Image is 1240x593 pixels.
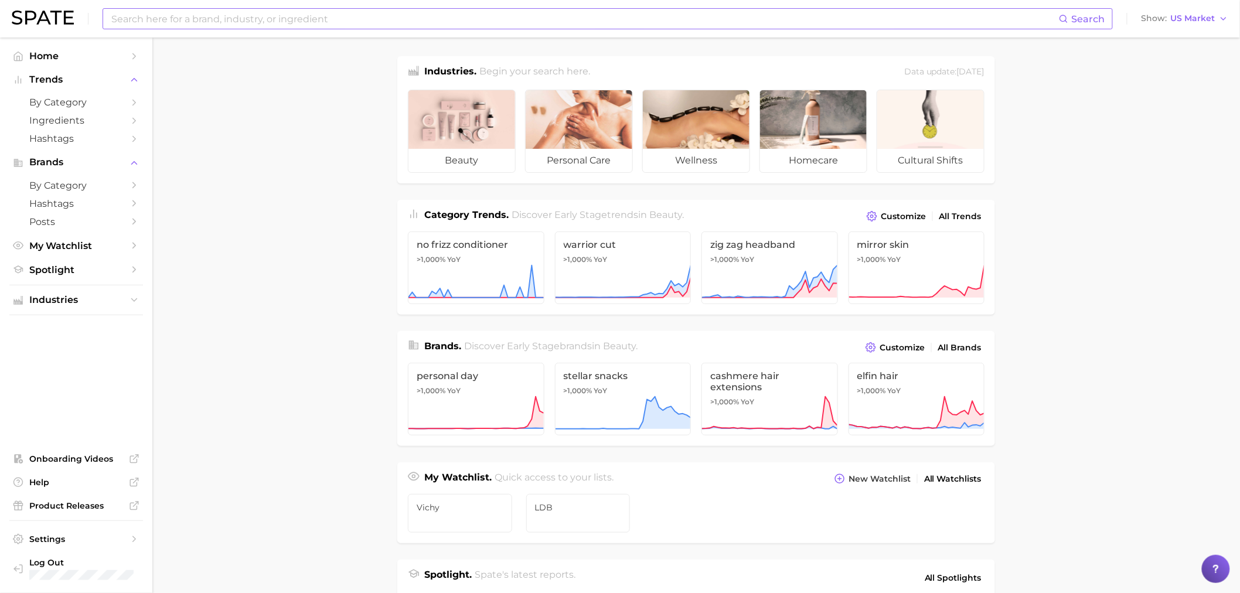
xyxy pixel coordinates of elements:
[9,473,143,491] a: Help
[480,64,591,80] h2: Begin your search here.
[564,370,683,381] span: stellar snacks
[1142,15,1167,22] span: Show
[864,208,929,224] button: Customize
[29,454,123,464] span: Onboarding Videos
[408,494,512,533] a: Vichy
[650,209,683,220] span: beauty
[877,90,984,173] a: cultural shifts
[417,503,503,512] span: Vichy
[701,363,838,435] a: cashmere hair extensions>1,000% YoY
[512,209,684,220] span: Discover Early Stage trends in .
[408,90,516,173] a: beauty
[741,255,754,264] span: YoY
[849,363,985,435] a: elfin hair>1,000% YoY
[594,386,608,396] span: YoY
[938,343,982,353] span: All Brands
[9,154,143,171] button: Brands
[417,255,445,264] span: >1,000%
[465,340,638,352] span: Discover Early Stage brands in .
[424,64,476,80] h1: Industries.
[29,180,123,191] span: by Category
[9,497,143,514] a: Product Releases
[447,255,461,264] span: YoY
[408,363,544,435] a: personal day>1,000% YoY
[936,209,984,224] a: All Trends
[857,239,976,250] span: mirror skin
[888,255,901,264] span: YoY
[1139,11,1231,26] button: ShowUS Market
[832,471,914,487] button: New Watchlist
[417,386,445,395] span: >1,000%
[9,261,143,279] a: Spotlight
[29,295,123,305] span: Industries
[1171,15,1215,22] span: US Market
[417,239,536,250] span: no frizz conditioner
[9,291,143,309] button: Industries
[29,50,123,62] span: Home
[857,370,976,381] span: elfin hair
[939,212,982,221] span: All Trends
[9,554,143,584] a: Log out. Currently logged in with e-mail danielle.gonzalez@loreal.com.
[9,111,143,129] a: Ingredients
[9,195,143,213] a: Hashtags
[408,231,544,304] a: no frizz conditioner>1,000% YoY
[642,90,750,173] a: wellness
[741,397,754,407] span: YoY
[888,386,901,396] span: YoY
[935,340,984,356] a: All Brands
[526,149,632,172] span: personal care
[594,255,608,264] span: YoY
[857,255,886,264] span: >1,000%
[710,255,739,264] span: >1,000%
[710,397,739,406] span: >1,000%
[9,530,143,548] a: Settings
[924,474,982,484] span: All Watchlists
[710,239,829,250] span: zig zag headband
[29,157,123,168] span: Brands
[701,231,838,304] a: zig zag headband>1,000% YoY
[9,450,143,468] a: Onboarding Videos
[447,386,461,396] span: YoY
[9,213,143,231] a: Posts
[643,149,750,172] span: wellness
[9,47,143,65] a: Home
[760,149,867,172] span: homecare
[29,133,123,144] span: Hashtags
[417,370,536,381] span: personal day
[710,370,829,393] span: cashmere hair extensions
[921,471,984,487] a: All Watchlists
[526,494,631,533] a: LDB
[9,176,143,195] a: by Category
[9,129,143,148] a: Hashtags
[29,216,123,227] span: Posts
[29,240,123,251] span: My Watchlist
[424,568,472,588] h1: Spotlight.
[29,477,123,488] span: Help
[564,386,592,395] span: >1,000%
[29,115,123,126] span: Ingredients
[9,93,143,111] a: by Category
[555,363,691,435] a: stellar snacks>1,000% YoY
[29,264,123,275] span: Spotlight
[408,149,515,172] span: beauty
[475,568,576,588] h2: Spate's latest reports.
[564,239,683,250] span: warrior cut
[564,255,592,264] span: >1,000%
[922,568,984,588] a: All Spotlights
[849,474,911,484] span: New Watchlist
[110,9,1059,29] input: Search here for a brand, industry, or ingredient
[877,149,984,172] span: cultural shifts
[880,343,925,353] span: Customize
[555,231,691,304] a: warrior cut>1,000% YoY
[29,198,123,209] span: Hashtags
[9,237,143,255] a: My Watchlist
[759,90,867,173] a: homecare
[29,534,123,544] span: Settings
[925,571,982,585] span: All Spotlights
[9,71,143,88] button: Trends
[29,74,123,85] span: Trends
[424,471,492,487] h1: My Watchlist.
[849,231,985,304] a: mirror skin>1,000% YoY
[904,64,984,80] div: Data update: [DATE]
[525,90,633,173] a: personal care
